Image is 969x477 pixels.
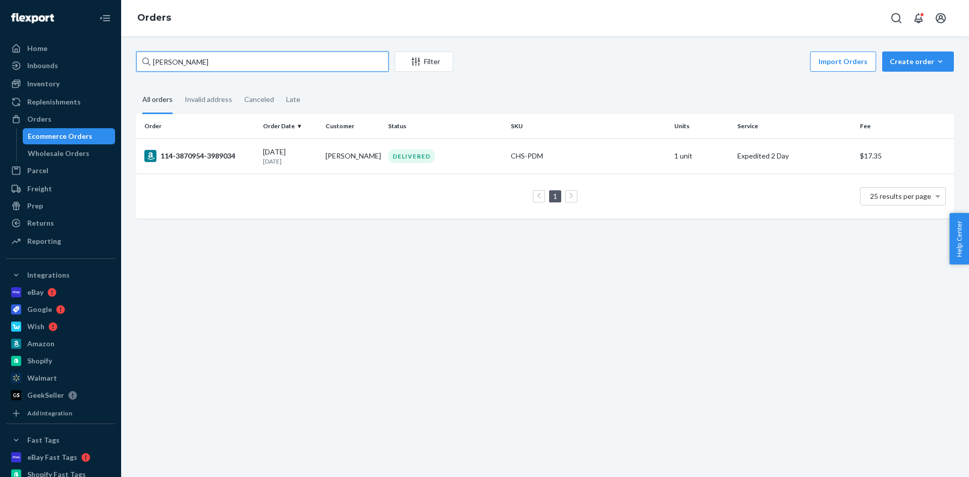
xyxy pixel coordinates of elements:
[244,86,274,113] div: Canceled
[6,94,115,110] a: Replenishments
[27,61,58,71] div: Inbounds
[949,213,969,264] button: Help Center
[6,432,115,448] button: Fast Tags
[27,339,55,349] div: Amazon
[27,184,52,194] div: Freight
[326,122,380,130] div: Customer
[856,138,954,174] td: $17.35
[263,157,317,166] p: [DATE]
[6,449,115,465] a: eBay Fast Tags
[6,76,115,92] a: Inventory
[27,356,52,366] div: Shopify
[886,8,906,28] button: Open Search Box
[263,147,317,166] div: [DATE]
[28,148,89,158] div: Wholesale Orders
[27,218,54,228] div: Returns
[6,215,115,231] a: Returns
[737,151,852,161] p: Expedited 2 Day
[27,435,60,445] div: Fast Tags
[6,353,115,369] a: Shopify
[6,301,115,317] a: Google
[136,114,259,138] th: Order
[144,150,255,162] div: 114-3870954-3989034
[670,114,733,138] th: Units
[129,4,179,33] ol: breadcrumbs
[6,198,115,214] a: Prep
[810,51,876,72] button: Import Orders
[395,57,453,67] div: Filter
[6,407,115,419] a: Add Integration
[6,181,115,197] a: Freight
[27,452,77,462] div: eBay Fast Tags
[511,151,666,161] div: CHS-PDM
[27,236,61,246] div: Reporting
[27,270,70,280] div: Integrations
[507,114,670,138] th: SKU
[890,57,946,67] div: Create order
[27,79,60,89] div: Inventory
[27,166,48,176] div: Parcel
[27,304,52,314] div: Google
[733,114,856,138] th: Service
[142,86,173,114] div: All orders
[6,233,115,249] a: Reporting
[95,8,115,28] button: Close Navigation
[670,138,733,174] td: 1 unit
[856,114,954,138] th: Fee
[388,149,435,163] div: DELIVERED
[27,287,43,297] div: eBay
[6,370,115,386] a: Walmart
[27,201,43,211] div: Prep
[11,13,54,23] img: Flexport logo
[6,284,115,300] a: eBay
[882,51,954,72] button: Create order
[286,86,300,113] div: Late
[185,86,232,113] div: Invalid address
[6,40,115,57] a: Home
[6,111,115,127] a: Orders
[27,390,64,400] div: GeekSeller
[27,114,51,124] div: Orders
[23,128,116,144] a: Ecommerce Orders
[27,373,57,383] div: Walmart
[6,58,115,74] a: Inbounds
[870,192,931,200] span: 25 results per page
[27,322,44,332] div: Wish
[908,8,929,28] button: Open notifications
[384,114,507,138] th: Status
[136,51,389,72] input: Search orders
[27,409,72,417] div: Add Integration
[6,319,115,335] a: Wish
[931,8,951,28] button: Open account menu
[395,51,453,72] button: Filter
[137,12,171,23] a: Orders
[259,114,321,138] th: Order Date
[27,43,47,54] div: Home
[551,192,559,200] a: Page 1 is your current page
[6,163,115,179] a: Parcel
[6,336,115,352] a: Amazon
[6,267,115,283] button: Integrations
[321,138,384,174] td: [PERSON_NAME]
[27,97,81,107] div: Replenishments
[23,145,116,162] a: Wholesale Orders
[28,131,92,141] div: Ecommerce Orders
[6,387,115,403] a: GeekSeller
